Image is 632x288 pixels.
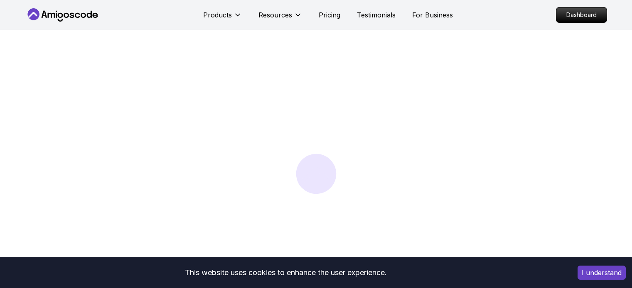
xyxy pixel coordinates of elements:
div: This website uses cookies to enhance the user experience. [6,264,565,282]
button: Accept cookies [578,266,626,280]
p: Resources [258,10,292,20]
iframe: chat widget [580,236,632,276]
button: Products [203,10,242,27]
p: Products [203,10,232,20]
button: Resources [258,10,302,27]
a: Pricing [319,10,340,20]
a: Testimonials [357,10,396,20]
a: Dashboard [556,7,607,23]
a: For Business [412,10,453,20]
p: Dashboard [556,7,607,22]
